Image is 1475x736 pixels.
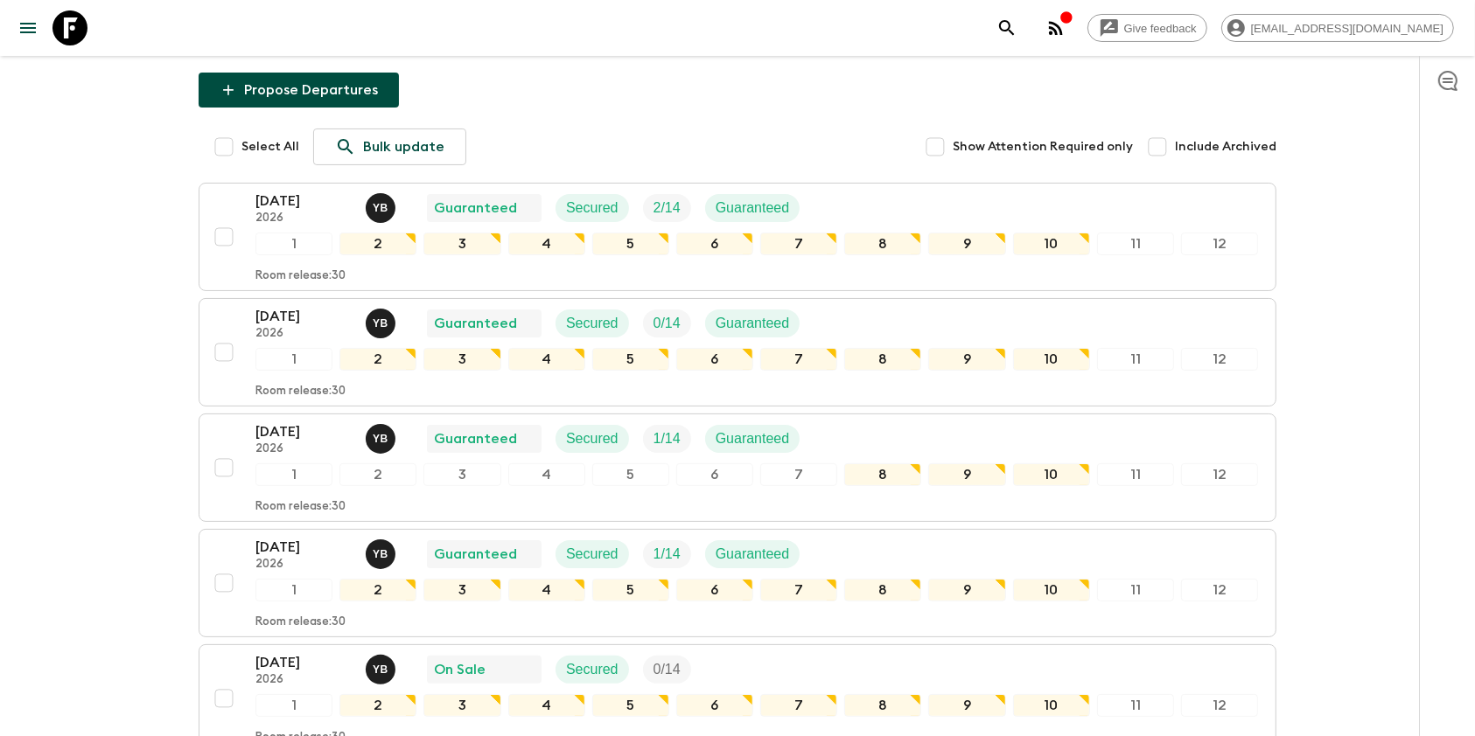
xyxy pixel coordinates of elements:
[199,413,1276,522] button: [DATE]2026Yogi Bear (Indra Prayogi)GuaranteedSecuredTrip FillGuaranteed123456789101112Room releas...
[373,316,388,330] p: Y B
[255,673,352,687] p: 2026
[1181,579,1258,601] div: 12
[1181,694,1258,717] div: 12
[928,463,1005,486] div: 9
[366,545,399,559] span: Yogi Bear (Indra Prayogi)
[366,429,399,443] span: Yogi Bear (Indra Prayogi)
[676,463,753,486] div: 6
[255,537,352,558] p: [DATE]
[366,655,399,684] button: YB
[716,313,790,334] p: Guaranteed
[423,233,500,255] div: 3
[255,385,346,399] p: Room release: 30
[313,128,466,165] a: Bulk update
[199,73,399,108] button: Propose Departures
[255,558,352,572] p: 2026
[676,579,753,601] div: 6
[255,233,332,255] div: 1
[508,694,585,717] div: 4
[508,579,585,601] div: 4
[566,313,619,334] p: Secured
[508,463,585,486] div: 4
[373,547,388,561] p: Y B
[1181,233,1258,255] div: 12
[643,656,691,684] div: Trip Fill
[844,694,921,717] div: 8
[928,348,1005,371] div: 9
[1181,463,1258,486] div: 12
[760,463,837,486] div: 7
[643,540,691,568] div: Trip Fill
[1013,233,1090,255] div: 10
[255,463,332,486] div: 1
[676,233,753,255] div: 6
[339,348,416,371] div: 2
[566,544,619,565] p: Secured
[508,233,585,255] div: 4
[1221,14,1454,42] div: [EMAIL_ADDRESS][DOMAIN_NAME]
[366,660,399,674] span: Yogi Bear (Indra Prayogi)
[566,428,619,449] p: Secured
[1181,348,1258,371] div: 12
[643,194,691,222] div: Trip Fill
[1097,694,1174,717] div: 11
[654,198,681,219] p: 2 / 14
[928,694,1005,717] div: 9
[1097,579,1174,601] div: 11
[255,269,346,283] p: Room release: 30
[1097,348,1174,371] div: 11
[556,540,629,568] div: Secured
[592,579,669,601] div: 5
[654,659,681,680] p: 0 / 14
[556,425,629,453] div: Secured
[716,544,790,565] p: Guaranteed
[255,348,332,371] div: 1
[844,348,921,371] div: 8
[366,539,399,569] button: YB
[1241,22,1453,35] span: [EMAIL_ADDRESS][DOMAIN_NAME]
[255,579,332,601] div: 1
[928,579,1005,601] div: 9
[339,463,416,486] div: 2
[434,659,486,680] p: On Sale
[654,313,681,334] p: 0 / 14
[989,10,1024,45] button: search adventures
[592,233,669,255] div: 5
[423,348,500,371] div: 3
[199,183,1276,291] button: [DATE]2026Yogi Bear (Indra Prayogi)GuaranteedSecuredTrip FillGuaranteed123456789101112Room releas...
[255,442,352,456] p: 2026
[716,198,790,219] p: Guaranteed
[1097,233,1174,255] div: 11
[654,428,681,449] p: 1 / 14
[199,529,1276,637] button: [DATE]2026Yogi Bear (Indra Prayogi)GuaranteedSecuredTrip FillGuaranteed123456789101112Room releas...
[1087,14,1207,42] a: Give feedback
[1013,463,1090,486] div: 10
[1013,579,1090,601] div: 10
[556,194,629,222] div: Secured
[556,309,629,337] div: Secured
[255,191,352,212] p: [DATE]
[760,694,837,717] div: 7
[339,233,416,255] div: 2
[255,652,352,673] p: [DATE]
[654,544,681,565] p: 1 / 14
[844,233,921,255] div: 8
[716,428,790,449] p: Guaranteed
[953,138,1133,156] span: Show Attention Required only
[363,136,444,157] p: Bulk update
[760,579,837,601] div: 7
[1013,348,1090,371] div: 10
[199,298,1276,406] button: [DATE]2026Yogi Bear (Indra Prayogi)GuaranteedSecuredTrip FillGuaranteed123456789101112Room releas...
[366,424,399,454] button: YB
[434,198,517,219] p: Guaranteed
[760,348,837,371] div: 7
[366,314,399,328] span: Yogi Bear (Indra Prayogi)
[255,694,332,717] div: 1
[760,233,837,255] div: 7
[434,544,517,565] p: Guaranteed
[592,694,669,717] div: 5
[556,656,629,684] div: Secured
[366,193,399,223] button: YB
[366,309,399,338] button: YB
[255,615,346,629] p: Room release: 30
